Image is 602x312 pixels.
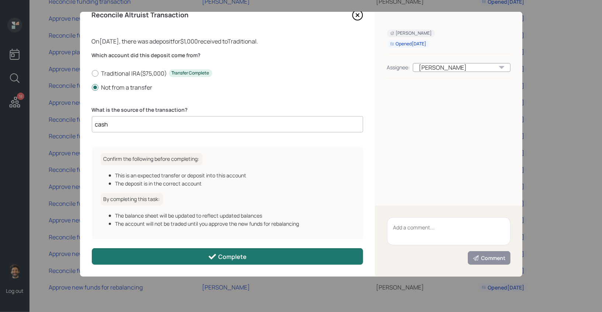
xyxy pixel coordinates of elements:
[115,220,354,228] div: The account will not be traded until you approve the new funds for rebalancing
[92,11,189,19] h4: Reconcile Altruist Transaction
[92,248,363,265] button: Complete
[468,251,511,265] button: Comment
[101,193,163,205] h6: By completing this task:
[390,30,432,37] div: [PERSON_NAME]
[115,212,354,219] div: The balance sheet will be updated to reflect updated balances
[387,63,410,71] div: Assignee:
[390,41,427,47] div: Opened [DATE]
[92,37,363,46] div: On [DATE] , there was a deposit for $1,000 received to Traditional .
[172,70,209,76] div: Transfer Complete
[413,63,511,72] div: [PERSON_NAME]
[208,252,247,261] div: Complete
[115,180,354,187] div: The deposit is in the correct account
[92,69,363,77] label: Traditional IRA ( $75,000 )
[101,153,202,165] h6: Confirm the following before completing:
[92,83,363,91] label: Not from a transfer
[473,254,506,262] div: Comment
[115,171,354,179] div: This is an expected transfer or deposit into this account
[92,52,363,59] label: Which account did this deposit come from?
[92,106,363,114] label: What is the source of the transaction?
